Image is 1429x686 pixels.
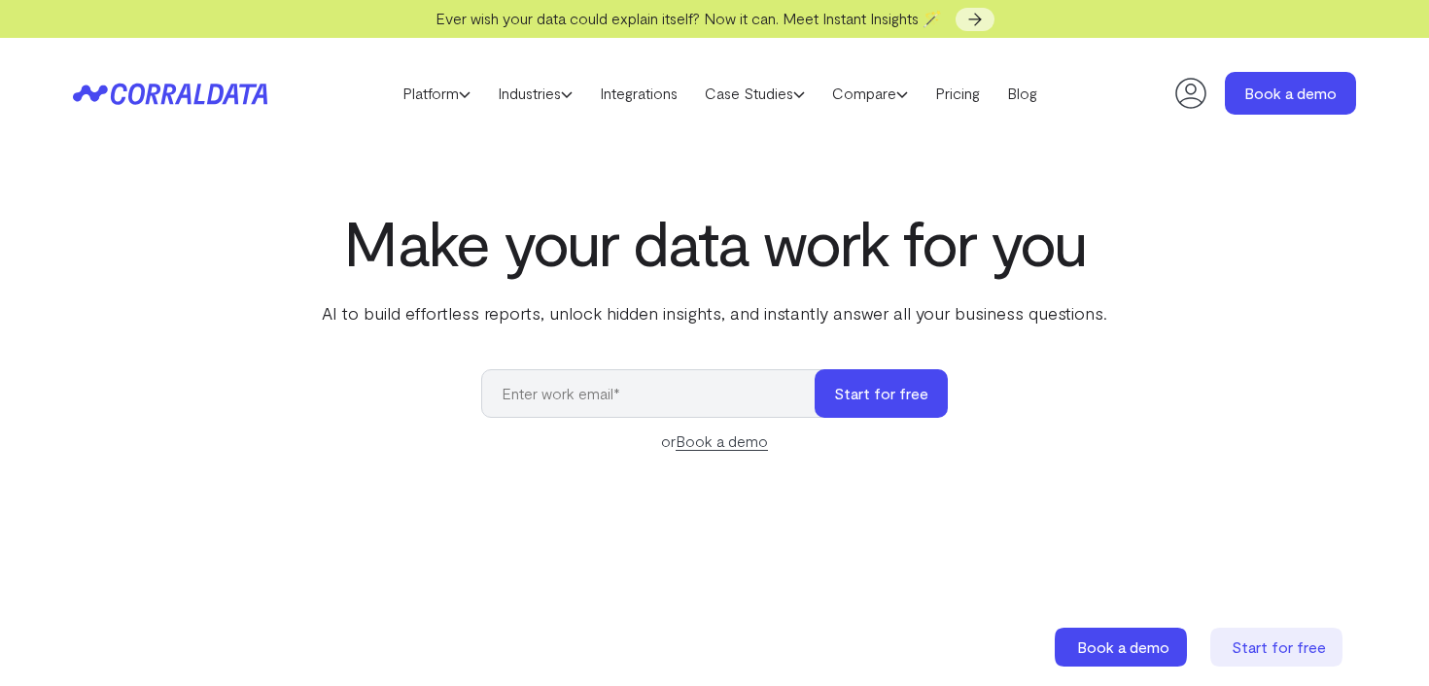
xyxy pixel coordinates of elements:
[815,369,948,418] button: Start for free
[1232,637,1326,656] span: Start for free
[922,79,993,108] a: Pricing
[481,369,834,418] input: Enter work email*
[691,79,819,108] a: Case Studies
[389,79,484,108] a: Platform
[1225,72,1356,115] a: Book a demo
[1210,628,1346,667] a: Start for free
[676,431,768,451] a: Book a demo
[318,300,1111,326] p: AI to build effortless reports, unlock hidden insights, and instantly answer all your business qu...
[318,207,1111,277] h1: Make your data work for you
[819,79,922,108] a: Compare
[1077,637,1169,656] span: Book a demo
[586,79,691,108] a: Integrations
[1055,628,1191,667] a: Book a demo
[481,429,948,453] div: or
[484,79,586,108] a: Industries
[993,79,1051,108] a: Blog
[436,9,942,27] span: Ever wish your data could explain itself? Now it can. Meet Instant Insights 🪄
